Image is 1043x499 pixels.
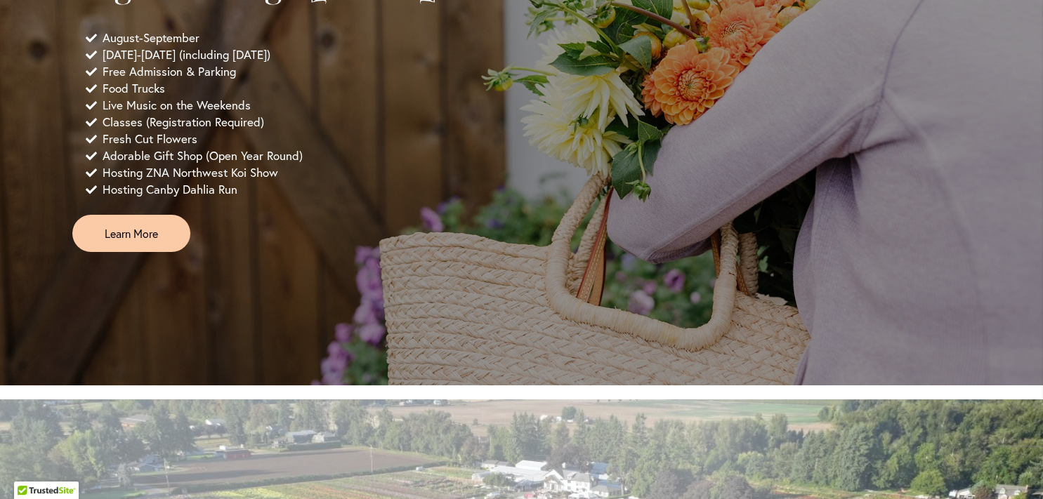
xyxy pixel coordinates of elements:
span: Hosting ZNA Northwest Koi Show [103,164,278,181]
span: Hosting Canby Dahlia Run [103,181,237,198]
span: Adorable Gift Shop (Open Year Round) [103,147,303,164]
span: Learn More [105,225,158,241]
a: Learn More [72,215,190,252]
span: Live Music on the Weekends [103,97,251,114]
span: Food Trucks [103,80,165,97]
span: [DATE]-[DATE] (including [DATE]) [103,46,270,63]
span: August-September [103,29,199,46]
span: Fresh Cut Flowers [103,131,197,147]
span: Free Admission & Parking [103,63,236,80]
span: Classes (Registration Required) [103,114,264,131]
